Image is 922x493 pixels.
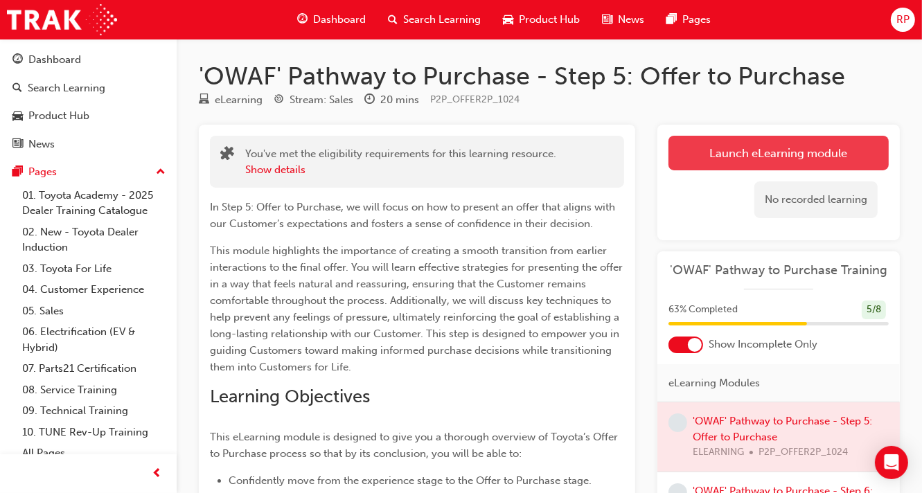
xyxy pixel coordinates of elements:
span: clock-icon [364,94,375,107]
a: car-iconProduct Hub [492,6,591,34]
span: target-icon [274,94,284,107]
span: search-icon [388,11,398,28]
button: Pages [6,159,171,185]
span: Show Incomplete Only [709,337,817,352]
span: guage-icon [12,54,23,66]
div: Dashboard [28,52,81,68]
div: No recorded learning [754,181,878,218]
div: Open Intercom Messenger [875,446,908,479]
a: search-iconSearch Learning [377,6,492,34]
img: Trak [7,4,117,35]
button: Show details [245,162,305,178]
div: Search Learning [28,80,105,96]
span: pages-icon [666,11,677,28]
span: news-icon [602,11,612,28]
a: guage-iconDashboard [286,6,377,34]
div: Duration [364,91,419,109]
a: 06. Electrification (EV & Hybrid) [17,321,171,358]
a: All Pages [17,442,171,464]
a: 05. Sales [17,301,171,322]
a: 10. TUNE Rev-Up Training [17,422,171,443]
div: Product Hub [28,108,89,124]
span: guage-icon [297,11,308,28]
div: 5 / 8 [862,301,886,319]
a: 04. Customer Experience [17,279,171,301]
span: learningRecordVerb_NONE-icon [668,413,687,432]
a: 07. Parts21 Certification [17,358,171,379]
div: Type [199,91,263,109]
span: Learning resource code [430,93,520,105]
span: puzzle-icon [220,147,234,163]
a: 02. New - Toyota Dealer Induction [17,222,171,258]
div: Stream: Sales [290,92,353,108]
span: Learning Objectives [210,386,370,407]
a: 09. Technical Training [17,400,171,422]
span: news-icon [12,138,23,151]
div: News [28,136,55,152]
span: News [618,12,644,28]
button: DashboardSearch LearningProduct HubNews [6,44,171,159]
span: Confidently move from the experience stage to the Offer to Purchase stage. [229,474,592,487]
span: eLearning Modules [668,375,760,391]
span: This eLearning module is designed to give you a thorough overview of Toyota’s Offer to Purchase p... [210,431,621,460]
span: up-icon [156,163,166,181]
div: eLearning [215,92,263,108]
span: learningResourceType_ELEARNING-icon [199,94,209,107]
div: 20 mins [380,92,419,108]
span: car-icon [503,11,513,28]
div: You've met the eligibility requirements for this learning resource. [245,146,556,177]
span: RP [896,12,910,28]
span: Dashboard [313,12,366,28]
a: News [6,132,171,157]
a: Launch eLearning module [668,136,889,170]
a: Search Learning [6,75,171,101]
button: RP [891,8,915,32]
span: car-icon [12,110,23,123]
span: This module highlights the importance of creating a smooth transition from earlier interactions t... [210,244,626,373]
span: 63 % Completed [668,302,738,318]
a: 08. Service Training [17,379,171,401]
span: search-icon [12,82,22,95]
div: Pages [28,164,57,180]
div: Stream [274,91,353,109]
span: Product Hub [519,12,580,28]
span: In Step 5: Offer to Purchase, we will focus on how to present an offer that aligns with our Custo... [210,201,618,230]
span: Search Learning [403,12,481,28]
a: 01. Toyota Academy - 2025 Dealer Training Catalogue [17,185,171,222]
span: prev-icon [152,465,163,483]
a: Product Hub [6,103,171,129]
span: pages-icon [12,166,23,179]
span: Pages [682,12,711,28]
a: news-iconNews [591,6,655,34]
a: Dashboard [6,47,171,73]
a: 03. Toyota For Life [17,258,171,280]
a: pages-iconPages [655,6,722,34]
a: 'OWAF' Pathway to Purchase Training [668,262,889,278]
h1: 'OWAF' Pathway to Purchase - Step 5: Offer to Purchase [199,61,900,91]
